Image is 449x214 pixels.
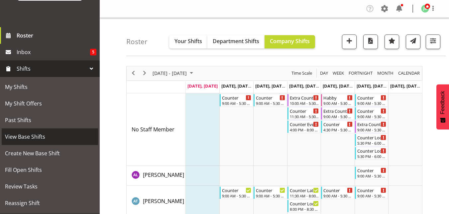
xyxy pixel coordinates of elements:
a: [PERSON_NAME] [143,171,184,179]
div: No Staff Member"s event - Counter Lock Up Begin From Saturday, August 23, 2025 at 5:30:00 PM GMT+... [355,134,388,146]
div: Counter [256,94,285,101]
span: Fortnight [348,69,373,77]
span: Company Shifts [270,37,310,45]
button: Timeline Week [332,69,345,77]
span: Your Shifts [174,37,202,45]
h4: Roster [126,38,148,45]
div: 9:00 AM - 5:30 PM [323,114,353,119]
button: Send a list of all shifts for the selected filtered period to all rostered employees. [406,35,420,49]
div: Counter [290,107,319,114]
div: Counter Evening [290,121,319,127]
div: Extra Counter [290,94,319,101]
span: calendar [397,69,420,77]
div: Alex-Micheal Taniwha"s event - Counter Lock Up Begin From Thursday, August 21, 2025 at 8:00:00 PM... [287,200,321,212]
a: [PERSON_NAME] [143,197,184,205]
span: Week [332,69,345,77]
span: Roster [17,31,96,40]
span: Day [319,69,329,77]
div: Abigail Lane"s event - Counter Begin From Saturday, August 23, 2025 at 9:00:00 AM GMT+12:00 Ends ... [355,167,388,179]
div: Counter [222,94,251,101]
div: Counter Lock Up [290,200,319,207]
span: [DATE], [DATE] [323,83,353,89]
div: Alex-Micheal Taniwha"s event - Counter Late Shift Begin From Thursday, August 21, 2025 at 11:30:0... [287,186,321,199]
span: [DATE], [DATE] [255,83,285,89]
div: 4:00 PM - 8:00 PM [290,127,319,132]
div: Counter [323,187,353,193]
div: Counter [323,121,353,127]
button: Download a PDF of the roster according to the set date range. [363,35,378,49]
span: Department Shifts [213,37,259,45]
div: Counter Lock Up [357,134,387,141]
span: [DATE], [DATE] [357,83,387,89]
button: August 2025 [152,69,196,77]
div: No Staff Member"s event - Counter Begin From Saturday, August 23, 2025 at 9:00:00 AM GMT+12:00 En... [355,94,388,107]
div: No Staff Member"s event - Habby Begin From Friday, August 22, 2025 at 9:00:00 AM GMT+12:00 Ends A... [321,94,354,107]
a: View Base Shifts [2,128,98,145]
div: Alex-Micheal Taniwha"s event - Counter Begin From Saturday, August 23, 2025 at 9:00:00 AM GMT+12:... [355,186,388,199]
div: 9:00 AM - 5:30 PM [357,193,387,198]
a: Past Shifts [2,112,98,128]
div: 5:30 PM - 6:00 PM [357,154,387,159]
button: Department Shifts [207,35,265,48]
span: 5 [90,49,96,55]
div: Counter Lock Up [357,147,387,154]
button: Month [397,69,421,77]
a: Reassign Shift [2,195,98,211]
span: [DATE], [DATE] [390,83,420,89]
div: Counter [357,167,387,174]
span: Inbox [17,47,90,57]
a: Fill Open Shifts [2,162,98,178]
div: No Staff Member"s event - Extra Counter Begin From Friday, August 22, 2025 at 9:00:00 AM GMT+12:0... [321,107,354,120]
span: View Base Shifts [5,132,95,142]
button: Previous [129,69,138,77]
a: My Shift Offers [2,95,98,112]
button: Next [140,69,149,77]
div: Habby [323,94,353,101]
div: Counter [222,187,251,193]
div: 5:30 PM - 6:00 PM [357,140,387,146]
span: [DATE], [DATE] [221,83,252,89]
div: No Staff Member"s event - Extra Counter Begin From Thursday, August 21, 2025 at 10:00:00 AM GMT+1... [287,94,321,107]
span: [DATE] - [DATE] [152,69,187,77]
button: Fortnight [348,69,374,77]
span: Shifts [17,64,86,74]
button: Timeline Day [319,69,329,77]
div: 9:00 AM - 5:30 PM [323,193,353,198]
button: Filter Shifts [426,35,440,49]
div: Counter [357,107,387,114]
button: Highlight an important date within the roster. [385,35,399,49]
div: 4:30 PM - 5:30 PM [323,127,353,132]
span: Review Tasks [5,181,95,191]
button: Feedback - Show survey [436,84,449,129]
span: Month [377,69,394,77]
span: [PERSON_NAME] [143,197,184,205]
span: Past Shifts [5,115,95,125]
div: 9:00 AM - 5:30 PM [256,101,285,106]
a: Review Tasks [2,178,98,195]
div: 10:00 AM - 5:30 PM [290,101,319,106]
button: Time Scale [290,69,313,77]
div: 8:00 PM - 8:30 PM [290,206,319,212]
div: previous period [128,66,139,80]
td: No Staff Member resource [127,93,186,166]
div: August 18 - 24, 2025 [150,66,197,80]
div: Counter [357,94,387,101]
span: [DATE], [DATE] [289,83,319,89]
div: 9:00 AM - 5:30 PM [357,127,387,132]
div: No Staff Member"s event - Counter Begin From Thursday, August 21, 2025 at 11:30:00 AM GMT+12:00 E... [287,107,321,120]
div: 9:00 AM - 5:30 PM [357,173,387,178]
div: 9:00 AM - 5:30 PM [323,101,353,106]
div: No Staff Member"s event - Counter Begin From Friday, August 22, 2025 at 4:30:00 PM GMT+12:00 Ends... [321,120,354,133]
div: Extra Counter [357,121,387,127]
span: Time Scale [291,69,313,77]
a: My Shifts [2,79,98,95]
div: 9:00 AM - 5:30 PM [256,193,285,198]
div: Alex-Micheal Taniwha"s event - Counter Begin From Tuesday, August 19, 2025 at 9:00:00 AM GMT+12:0... [220,186,253,199]
a: No Staff Member [132,125,174,133]
div: next period [139,66,150,80]
a: Create New Base Shift [2,145,98,162]
button: Your Shifts [169,35,207,48]
button: Add a new shift [342,35,357,49]
span: Create New Base Shift [5,148,95,158]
